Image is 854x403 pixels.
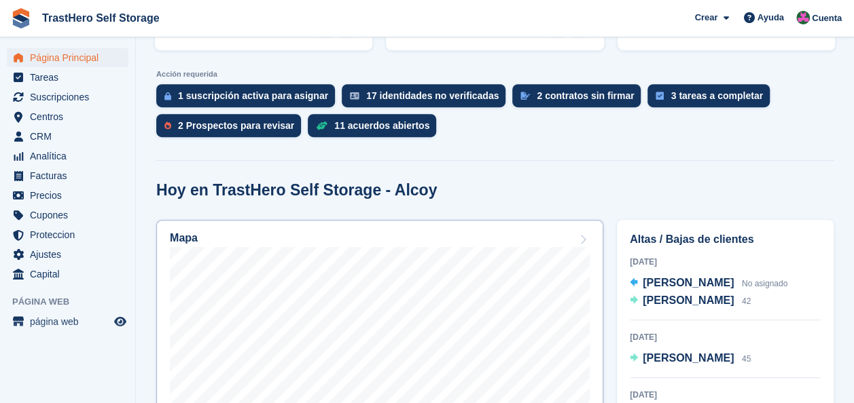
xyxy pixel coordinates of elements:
div: [DATE] [630,331,821,343]
div: 3 tareas a completar [671,90,762,101]
img: deal-1b604bf984904fb50ccaf53a9ad4b4a5d6e5aea283cecdc64d6e3604feb123c2.svg [316,121,327,130]
span: [PERSON_NAME] [643,352,734,364]
span: Capital [30,265,111,284]
a: menu [7,225,128,244]
a: menu [7,245,128,264]
a: 2 contratos sin firmar [512,84,647,114]
span: página web [30,312,111,331]
span: Suscripciones [30,88,111,107]
span: Cupones [30,206,111,225]
span: [PERSON_NAME] [643,294,734,306]
a: 2 Prospectos para revisar [156,114,308,144]
a: [PERSON_NAME] 45 [630,350,751,368]
div: 2 contratos sin firmar [537,90,634,101]
a: menu [7,48,128,67]
a: menu [7,186,128,205]
div: 11 acuerdos abiertos [334,120,429,131]
span: Facturas [30,166,111,185]
span: [PERSON_NAME] [643,277,734,288]
a: menu [7,127,128,146]
h2: Mapa [170,232,198,244]
span: Tareas [30,68,111,87]
span: Crear [694,11,717,24]
a: menu [7,166,128,185]
h2: Altas / Bajas de clientes [630,231,821,248]
a: [PERSON_NAME] 42 [630,292,751,310]
div: 2 Prospectos para revisar [178,120,294,131]
div: [DATE] [630,389,821,401]
span: Proteccion [30,225,111,244]
span: Precios [30,186,111,205]
a: Vista previa de la tienda [112,313,128,330]
a: menu [7,206,128,225]
img: prospect-51fa495bee0391a8d652442698ab0144808aea92771e9ea1ae160a38d050c398.svg [164,121,171,130]
img: Marua Grioui [796,11,810,24]
span: CRM [30,127,111,146]
a: TrastHero Self Storage [37,7,165,29]
a: 3 tareas a completar [647,84,776,114]
img: active_subscription_to_allocate_icon-d502201f5373d7db506a760aba3b589e785aa758c864c3986d89f69b8ff3... [164,92,171,100]
span: No asignado [742,279,787,288]
div: 17 identidades no verificadas [366,90,499,101]
a: 11 acuerdos abiertos [308,114,443,144]
span: Ayuda [758,11,784,24]
img: contract_signature_icon-13c848040528278c33f63329250d36e43548de30e8caae1d1a13099fd9432cc5.svg [520,92,530,100]
span: Ajustes [30,245,111,264]
p: Acción requerida [156,70,834,79]
span: Centros [30,107,111,126]
a: menu [7,88,128,107]
a: menú [7,312,128,331]
span: Página web [12,295,135,309]
h2: Hoy en TrastHero Self Storage - Alcoy [156,181,437,199]
a: 17 identidades no verificadas [342,84,512,114]
a: menu [7,68,128,87]
span: 45 [742,354,751,364]
img: verify_identity-adf6edd0f0f0b5bbfe63781bf79b02c33cf7c696d77639b501bdc392416b5a36.svg [350,92,359,100]
img: stora-icon-8386f47178a22dfd0bd8f6a31ec36ba5ce8667c1dd55bd0f319d3a0aa187defe.svg [11,8,31,28]
a: [PERSON_NAME] No asignado [630,275,787,292]
a: menu [7,147,128,166]
a: 1 suscripción activa para asignar [156,84,342,114]
img: task-75834270c22a3079a89374b754ae025e5fb1db73e45f91037f5363f120a921f8.svg [656,92,664,100]
span: 42 [742,296,751,306]
span: Página Principal [30,48,111,67]
a: menu [7,265,128,284]
div: [DATE] [630,256,821,268]
div: 1 suscripción activa para asignar [178,90,328,101]
span: Analítica [30,147,111,166]
a: menu [7,107,128,126]
span: Cuenta [812,12,842,25]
